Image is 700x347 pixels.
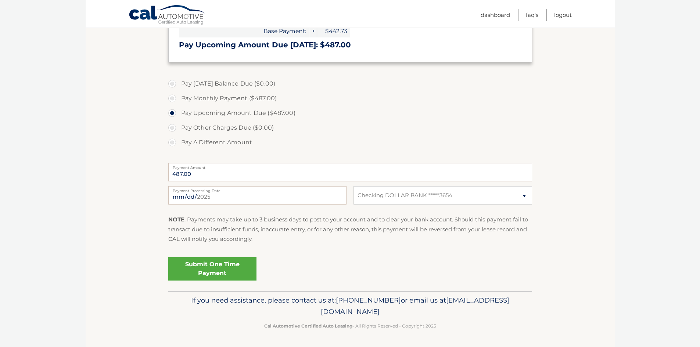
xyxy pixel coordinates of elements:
a: Logout [554,9,572,21]
label: Payment Processing Date [168,186,347,192]
input: Payment Date [168,186,347,205]
label: Pay Other Charges Due ($0.00) [168,120,532,135]
a: Dashboard [481,9,510,21]
span: + [309,25,317,37]
label: Pay Monthly Payment ($487.00) [168,91,532,106]
strong: Cal Automotive Certified Auto Leasing [264,323,352,329]
a: Submit One Time Payment [168,257,256,281]
span: $442.73 [317,25,350,37]
h3: Pay Upcoming Amount Due [DATE]: $487.00 [179,40,521,50]
label: Pay Upcoming Amount Due ($487.00) [168,106,532,120]
span: Base Payment: [179,25,309,37]
input: Payment Amount [168,163,532,181]
span: [PHONE_NUMBER] [336,296,401,304]
label: Pay A Different Amount [168,135,532,150]
p: : Payments may take up to 3 business days to post to your account and to clear your bank account.... [168,215,532,244]
label: Pay [DATE] Balance Due ($0.00) [168,76,532,91]
a: Cal Automotive [129,5,206,26]
a: FAQ's [526,9,538,21]
p: - All Rights Reserved - Copyright 2025 [173,322,527,330]
p: If you need assistance, please contact us at: or email us at [173,294,527,318]
label: Payment Amount [168,163,532,169]
strong: NOTE [168,216,184,223]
